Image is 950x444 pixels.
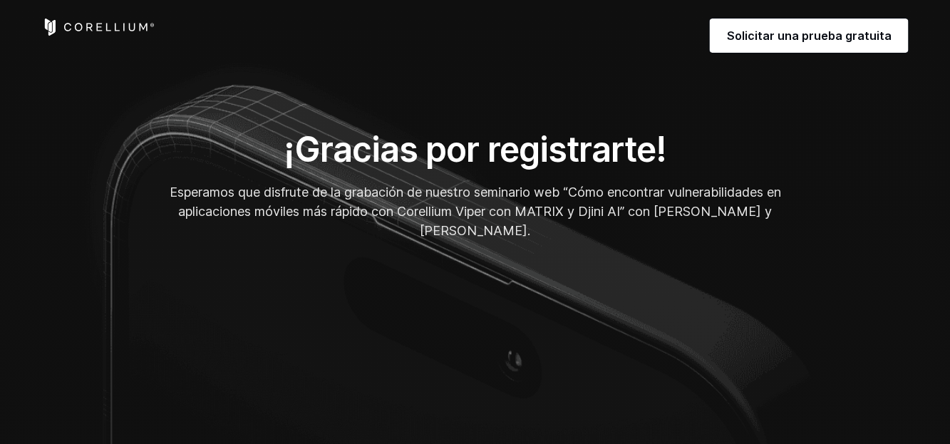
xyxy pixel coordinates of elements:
[727,29,892,43] font: Solicitar una prueba gratuita
[284,128,666,170] font: ¡Gracias por registrarte!
[42,19,155,36] a: Página de inicio de Corellium
[170,185,781,238] font: Esperamos que disfrute de la grabación de nuestro seminario web “Cómo encontrar vulnerabilidades ...
[710,19,909,53] a: Solicitar una prueba gratuita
